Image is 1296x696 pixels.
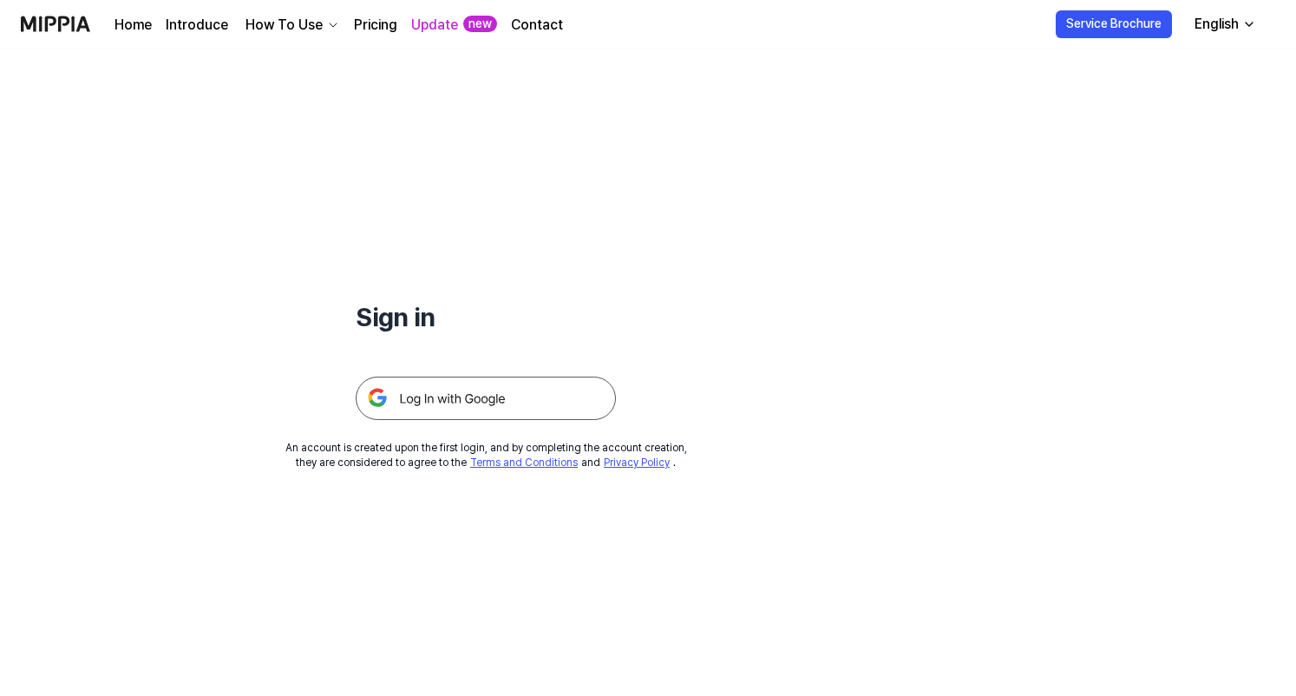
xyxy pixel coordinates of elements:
img: 구글 로그인 버튼 [356,377,616,420]
div: How To Use [242,15,326,36]
div: English [1191,14,1242,35]
div: An account is created upon the first login, and by completing the account creation, they are cons... [285,441,687,470]
button: Service Brochure [1056,10,1172,38]
a: Contact [511,15,563,36]
button: How To Use [242,15,340,36]
h1: Sign in [356,299,616,335]
a: Pricing [354,15,397,36]
button: English [1181,7,1267,42]
a: Introduce [166,15,228,36]
div: new [463,16,497,33]
a: Terms and Conditions [470,456,578,469]
a: Home [115,15,152,36]
a: Privacy Policy [604,456,670,469]
a: Update [411,15,458,36]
